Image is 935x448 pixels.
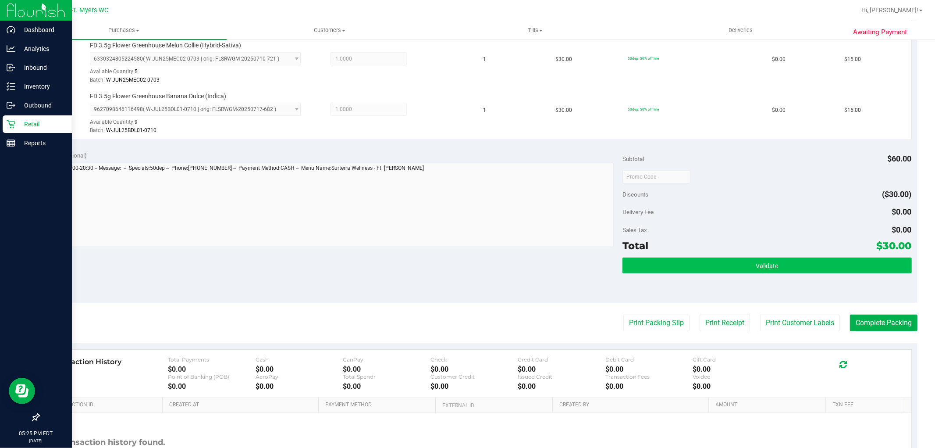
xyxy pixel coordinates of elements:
[256,382,343,391] div: $0.00
[21,26,227,34] span: Purchases
[892,207,912,216] span: $0.00
[844,55,861,64] span: $15.00
[343,373,430,380] div: Total Spendr
[135,68,138,75] span: 5
[343,365,430,373] div: $0.00
[4,437,68,444] p: [DATE]
[638,21,843,39] a: Deliveries
[430,356,518,363] div: Check
[716,401,823,409] a: Amount
[772,55,786,64] span: $0.00
[844,106,861,115] span: $15.00
[772,106,786,115] span: $0.00
[888,154,912,163] span: $60.00
[518,373,605,380] div: Issued Credit
[622,258,911,273] button: Validate
[432,21,638,39] a: Tills
[435,398,552,413] th: External ID
[15,100,68,111] p: Outbound
[90,77,105,83] span: Batch:
[605,365,693,373] div: $0.00
[882,190,912,199] span: ($30.00)
[7,82,15,91] inline-svg: Inventory
[861,7,918,14] span: Hi, [PERSON_NAME]!
[622,186,648,202] span: Discounts
[622,240,648,252] span: Total
[256,373,343,380] div: AeroPay
[756,262,778,269] span: Validate
[7,44,15,53] inline-svg: Analytics
[518,365,605,373] div: $0.00
[555,55,572,64] span: $30.00
[518,382,605,391] div: $0.00
[169,401,315,409] a: Created At
[90,92,226,100] span: FD 3.5g Flower Greenhouse Banana Dulce (Indica)
[559,401,705,409] a: Created By
[605,356,693,363] div: Debit Card
[15,43,68,54] p: Analytics
[628,56,659,61] span: 50dep: 50% off line
[430,382,518,391] div: $0.00
[15,62,68,73] p: Inbound
[15,138,68,148] p: Reports
[343,382,430,391] div: $0.00
[483,106,487,115] span: 1
[693,382,780,391] div: $0.00
[430,365,518,373] div: $0.00
[90,41,241,50] span: FD 3.5g Flower Greenhouse Melon Collie (Hybrid-Sativa)
[892,225,912,234] span: $0.00
[605,373,693,380] div: Transaction Fees
[853,27,907,37] span: Awaiting Payment
[71,7,109,14] span: Ft. Myers WC
[877,240,912,252] span: $30.00
[227,21,432,39] a: Customers
[605,382,693,391] div: $0.00
[15,25,68,35] p: Dashboard
[106,77,160,83] span: W-JUN25MEC02-0703
[430,373,518,380] div: Customer Credit
[15,119,68,129] p: Retail
[135,119,138,125] span: 9
[256,356,343,363] div: Cash
[622,170,690,183] input: Promo Code
[518,356,605,363] div: Credit Card
[7,120,15,129] inline-svg: Retail
[4,430,68,437] p: 05:25 PM EDT
[256,365,343,373] div: $0.00
[693,365,780,373] div: $0.00
[700,315,750,331] button: Print Receipt
[622,226,647,233] span: Sales Tax
[106,127,156,133] span: W-JUL25BDL01-0710
[622,155,644,162] span: Subtotal
[693,356,780,363] div: Gift Card
[325,401,432,409] a: Payment Method
[168,373,255,380] div: Point of Banking (POB)
[623,315,690,331] button: Print Packing Slip
[9,378,35,404] iframe: Resource center
[483,55,487,64] span: 1
[168,365,255,373] div: $0.00
[52,401,159,409] a: Transaction ID
[433,26,637,34] span: Tills
[168,382,255,391] div: $0.00
[760,315,840,331] button: Print Customer Labels
[90,116,312,133] div: Available Quantity:
[7,25,15,34] inline-svg: Dashboard
[15,81,68,92] p: Inventory
[227,26,432,34] span: Customers
[833,401,901,409] a: Txn Fee
[7,101,15,110] inline-svg: Outbound
[850,315,917,331] button: Complete Packing
[343,356,430,363] div: CanPay
[168,356,255,363] div: Total Payments
[628,107,659,111] span: 50dep: 50% off line
[21,21,227,39] a: Purchases
[555,106,572,115] span: $30.00
[90,127,105,133] span: Batch:
[717,26,764,34] span: Deliveries
[7,139,15,147] inline-svg: Reports
[622,208,654,215] span: Delivery Fee
[90,65,312,82] div: Available Quantity:
[7,63,15,72] inline-svg: Inbound
[693,373,780,380] div: Voided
